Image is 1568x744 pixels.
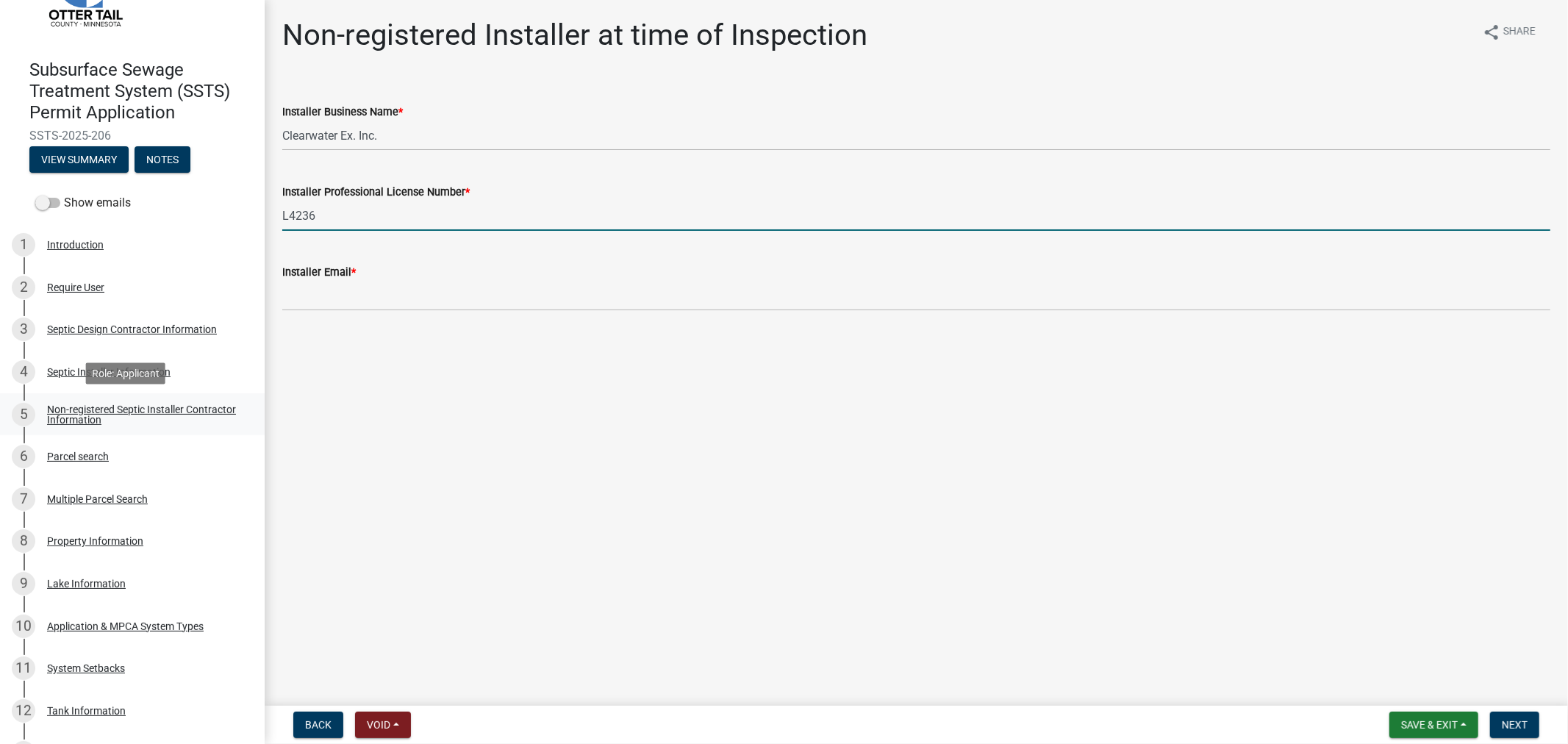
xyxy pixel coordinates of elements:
[47,324,217,335] div: Septic Design Contractor Information
[47,663,125,673] div: System Setbacks
[47,621,204,632] div: Application & MPCA System Types
[355,712,411,738] button: Void
[12,615,35,638] div: 10
[47,240,104,250] div: Introduction
[1471,18,1547,46] button: shareShare
[47,706,126,716] div: Tank Information
[47,579,126,589] div: Lake Information
[12,318,35,341] div: 3
[12,403,35,426] div: 5
[12,529,35,553] div: 8
[12,276,35,299] div: 2
[282,187,470,198] label: Installer Professional License Number
[12,572,35,595] div: 9
[1502,719,1528,731] span: Next
[12,360,35,384] div: 4
[282,268,356,278] label: Installer Email
[47,367,171,377] div: Septic Installer Information
[29,129,235,143] span: SSTS-2025-206
[135,155,190,167] wm-modal-confirm: Notes
[282,18,867,53] h1: Non-registered Installer at time of Inspection
[282,107,403,118] label: Installer Business Name
[86,362,165,384] div: Role: Applicant
[1389,712,1478,738] button: Save & Exit
[135,146,190,173] button: Notes
[29,146,129,173] button: View Summary
[1503,24,1536,41] span: Share
[1490,712,1539,738] button: Next
[1401,719,1458,731] span: Save & Exit
[47,282,104,293] div: Require User
[47,494,148,504] div: Multiple Parcel Search
[293,712,343,738] button: Back
[29,60,253,123] h4: Subsurface Sewage Treatment System (SSTS) Permit Application
[367,719,390,731] span: Void
[47,451,109,462] div: Parcel search
[35,194,131,212] label: Show emails
[29,155,129,167] wm-modal-confirm: Summary
[12,445,35,468] div: 6
[1483,24,1500,41] i: share
[47,536,143,546] div: Property Information
[12,233,35,257] div: 1
[12,657,35,680] div: 11
[12,699,35,723] div: 12
[47,404,241,425] div: Non-registered Septic Installer Contractor Information
[12,487,35,511] div: 7
[305,719,332,731] span: Back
